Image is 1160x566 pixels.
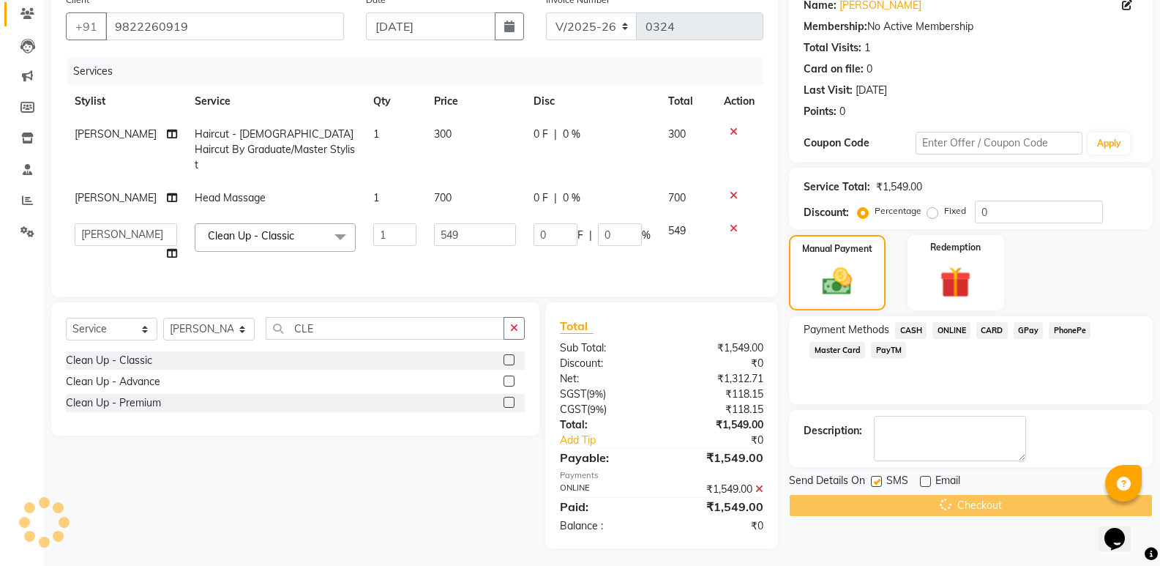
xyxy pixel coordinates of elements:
div: Payable: [549,449,662,466]
span: 9% [589,388,603,400]
div: Points: [804,104,837,119]
div: 1 [864,40,870,56]
div: Service Total: [804,179,870,195]
span: Payment Methods [804,322,889,338]
span: 300 [668,127,686,141]
th: Disc [525,85,659,118]
span: 0 % [563,127,580,142]
span: [PERSON_NAME] [75,127,157,141]
div: ₹1,549.00 [662,449,774,466]
label: Redemption [930,241,981,254]
div: ( ) [549,387,662,402]
span: Master Card [809,342,865,359]
span: Total [560,319,594,334]
a: Add Tip [549,433,681,448]
span: 0 F [534,127,548,142]
span: SGST [560,387,586,401]
span: | [554,127,557,142]
span: Clean Up - Classic [208,229,294,242]
iframe: chat widget [1099,507,1145,551]
th: Price [425,85,525,118]
span: PhonePe [1049,322,1090,339]
div: Balance : [549,518,662,534]
span: ONLINE [932,322,970,339]
div: Clean Up - Advance [66,374,160,390]
input: Search by Name/Mobile/Email/Code [105,12,344,40]
span: 1 [373,191,379,204]
span: Send Details On [789,473,865,491]
div: Paid: [549,498,662,515]
div: Description: [804,423,862,439]
span: 700 [668,191,686,204]
span: | [589,228,592,243]
span: 9% [590,403,604,415]
span: SMS [886,473,908,491]
span: CARD [976,322,1008,339]
div: Net: [549,371,662,387]
div: Sub Total: [549,340,662,356]
th: Service [186,85,364,118]
th: Stylist [66,85,186,118]
th: Action [715,85,763,118]
button: Apply [1088,133,1130,154]
label: Percentage [875,204,921,217]
div: ₹118.15 [662,402,774,417]
div: ₹1,549.00 [662,417,774,433]
span: [PERSON_NAME] [75,191,157,204]
span: GPay [1014,322,1044,339]
span: 0 F [534,190,548,206]
div: Discount: [549,356,662,371]
div: ₹0 [662,518,774,534]
input: Search or Scan [266,317,504,340]
span: 300 [434,127,452,141]
span: 700 [434,191,452,204]
span: 549 [668,224,686,237]
label: Fixed [944,204,966,217]
div: Payments [560,469,763,482]
div: ₹1,549.00 [662,482,774,497]
div: ONLINE [549,482,662,497]
div: 0 [839,104,845,119]
img: _cash.svg [813,264,861,299]
div: Total Visits: [804,40,861,56]
div: Last Visit: [804,83,853,98]
span: CGST [560,403,587,416]
span: CASH [895,322,927,339]
img: _gift.svg [930,263,981,302]
span: | [554,190,557,206]
div: ₹1,549.00 [662,340,774,356]
span: Head Massage [195,191,266,204]
span: 1 [373,127,379,141]
div: ₹0 [662,356,774,371]
span: Haircut - [DEMOGRAPHIC_DATA] Haircut By Graduate/Master Stylist [195,127,355,171]
input: Enter Offer / Coupon Code [916,132,1082,154]
div: No Active Membership [804,19,1138,34]
div: Discount: [804,205,849,220]
button: +91 [66,12,107,40]
th: Qty [364,85,425,118]
div: 0 [867,62,872,77]
span: 0 % [563,190,580,206]
a: x [294,229,301,242]
div: Services [67,58,774,85]
div: ( ) [549,402,662,417]
div: ₹1,549.00 [662,498,774,515]
div: ₹118.15 [662,387,774,402]
div: Total: [549,417,662,433]
div: Membership: [804,19,867,34]
div: ₹0 [681,433,774,448]
span: % [642,228,651,243]
span: F [577,228,583,243]
div: Clean Up - Classic [66,353,152,368]
div: ₹1,549.00 [876,179,922,195]
div: Clean Up - Premium [66,395,161,411]
label: Manual Payment [802,242,872,256]
th: Total [659,85,716,118]
span: Email [935,473,960,491]
div: ₹1,312.71 [662,371,774,387]
div: Card on file: [804,62,864,77]
div: [DATE] [856,83,887,98]
div: Coupon Code [804,135,915,151]
span: PayTM [871,342,906,359]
